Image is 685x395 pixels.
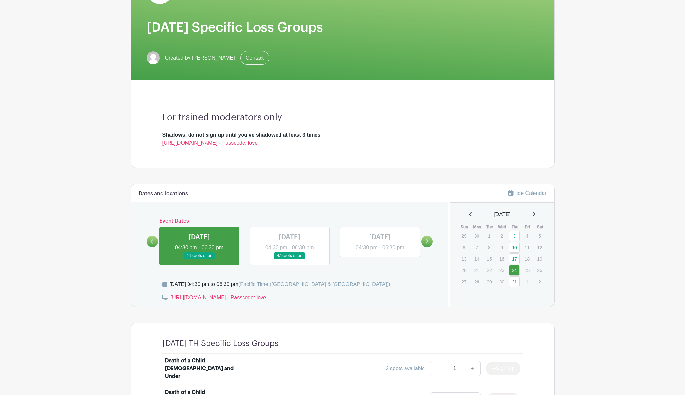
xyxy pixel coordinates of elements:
[496,224,509,230] th: Wed
[386,365,425,372] div: 2 spots available
[521,224,534,230] th: Fri
[147,51,160,64] img: default-ce2991bfa6775e67f084385cd625a349d9dcbb7a52a09fb2fda1e96e2d18dcdb.png
[522,242,532,252] p: 11
[496,231,507,241] p: 2
[471,231,482,241] p: 30
[509,253,520,264] a: 17
[484,231,495,241] p: 1
[459,254,469,264] p: 13
[165,54,235,62] span: Created by [PERSON_NAME]
[147,20,539,35] h1: [DATE] Specific Loss Groups
[508,190,546,196] a: Hide Calendar
[162,140,258,146] a: [URL][DOMAIN_NAME] - Passcode: love
[509,242,520,253] a: 10
[496,242,507,252] p: 9
[458,224,471,230] th: Sun
[430,361,445,376] a: -
[471,242,482,252] p: 7
[170,281,390,288] div: [DATE] 04:30 pm to 06:30 pm
[471,254,482,264] p: 14
[471,265,482,275] p: 21
[494,211,511,218] span: [DATE]
[240,51,269,65] a: Contact
[534,231,545,241] p: 5
[162,132,321,138] strong: Shadows, do not sign up until you've shadowed at least 3 times
[509,224,521,230] th: Thu
[496,254,507,264] p: 16
[509,231,520,241] a: 3
[534,277,545,287] p: 2
[534,265,545,275] p: 26
[483,224,496,230] th: Tue
[158,218,422,224] h6: Event Dates
[522,254,532,264] p: 18
[522,277,532,287] p: 1
[139,191,188,197] h6: Dates and locations
[459,265,469,275] p: 20
[509,276,520,287] a: 31
[522,231,532,241] p: 4
[464,361,480,376] a: +
[484,277,495,287] p: 29
[534,254,545,264] p: 19
[484,242,495,252] p: 8
[534,224,547,230] th: Sat
[238,282,390,287] span: (Pacific Time ([GEOGRAPHIC_DATA] & [GEOGRAPHIC_DATA]))
[459,277,469,287] p: 27
[484,254,495,264] p: 15
[162,339,279,348] h4: [DATE] TH Specific Loss Groups
[509,265,520,276] a: 24
[171,295,266,300] a: [URL][DOMAIN_NAME] - Passcode: love
[522,265,532,275] p: 25
[471,224,484,230] th: Mon
[496,265,507,275] p: 23
[496,277,507,287] p: 30
[534,242,545,252] p: 12
[459,242,469,252] p: 6
[165,357,246,380] div: Death of a Child [DEMOGRAPHIC_DATA] and Under
[162,112,523,123] h3: For trained moderators only
[459,231,469,241] p: 29
[484,265,495,275] p: 22
[471,277,482,287] p: 28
